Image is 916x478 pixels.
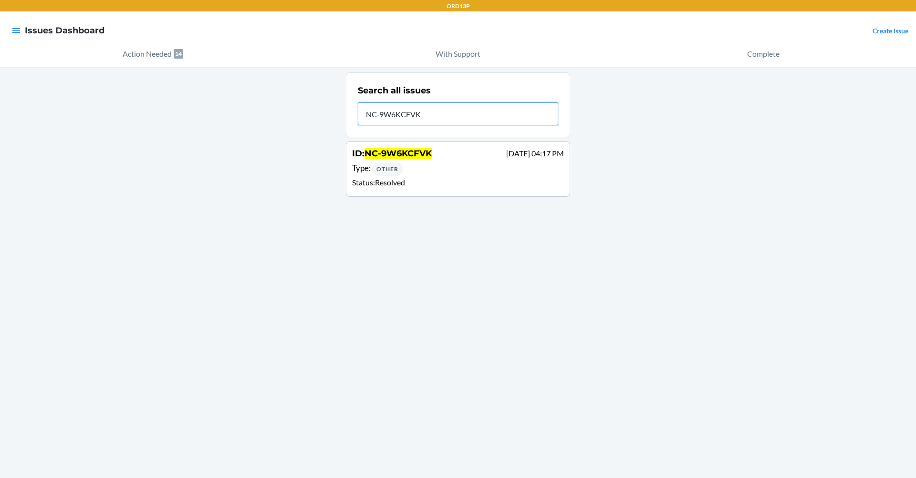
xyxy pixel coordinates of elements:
button: Complete [611,42,916,67]
h4: Issues Dashboard [25,24,104,37]
p: ORD13P [447,2,470,10]
p: 14 [174,49,183,59]
p: Action Needed [123,48,172,60]
h2: Search all issues [358,84,431,97]
span: NC-9W6KCFVK [364,148,432,159]
a: ID:NC-9W6KCFVK[DATE] 04:17 PMType: OtherStatus:Resolved [346,141,570,197]
p: With Support [436,48,480,60]
div: Other [372,163,403,176]
p: Status : Resolved [352,177,564,191]
h4: ID : [352,147,432,160]
a: Create Issue [873,27,908,35]
button: With Support [305,42,611,67]
p: [DATE] 04:17 PM [506,148,564,159]
p: Complete [747,48,780,60]
div: Type : [352,162,564,176]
